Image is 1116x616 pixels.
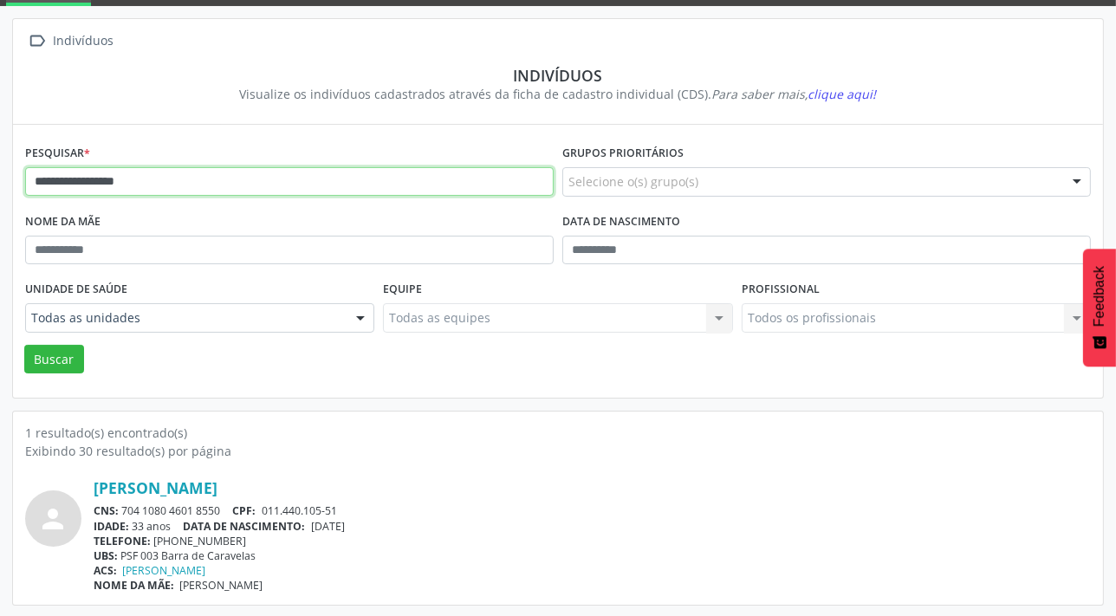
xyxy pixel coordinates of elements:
span: IDADE: [94,519,129,534]
span: [PERSON_NAME] [180,578,263,593]
div: Indivíduos [37,66,1079,85]
span: ACS: [94,563,117,578]
div: 1 resultado(s) encontrado(s) [25,424,1091,442]
span: DATA DE NASCIMENTO: [184,519,306,534]
label: Grupos prioritários [562,140,684,167]
i: person [38,503,69,535]
div: Visualize os indivíduos cadastrados através da ficha de cadastro individual (CDS). [37,85,1079,103]
div: Indivíduos [50,29,117,54]
span: Feedback [1092,266,1107,327]
span: CNS: [94,503,119,518]
i: Para saber mais, [712,86,877,102]
button: Buscar [24,345,84,374]
div: Exibindo 30 resultado(s) por página [25,442,1091,460]
label: Data de nascimento [562,209,680,236]
span: CPF: [233,503,256,518]
span: Selecione o(s) grupo(s) [568,172,698,191]
div: 704 1080 4601 8550 [94,503,1091,518]
a:  Indivíduos [25,29,117,54]
span: UBS: [94,548,118,563]
div: 33 anos [94,519,1091,534]
label: Unidade de saúde [25,276,127,303]
a: [PERSON_NAME] [123,563,206,578]
button: Feedback - Mostrar pesquisa [1083,249,1116,366]
div: [PHONE_NUMBER] [94,534,1091,548]
span: 011.440.105-51 [262,503,337,518]
i:  [25,29,50,54]
label: Profissional [742,276,820,303]
label: Pesquisar [25,140,90,167]
span: clique aqui! [808,86,877,102]
span: TELEFONE: [94,534,151,548]
a: [PERSON_NAME] [94,478,217,497]
span: NOME DA MÃE: [94,578,174,593]
span: [DATE] [311,519,345,534]
label: Equipe [383,276,422,303]
div: PSF 003 Barra de Caravelas [94,548,1091,563]
label: Nome da mãe [25,209,101,236]
span: Todas as unidades [31,309,339,327]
